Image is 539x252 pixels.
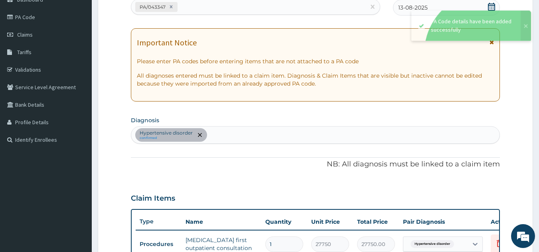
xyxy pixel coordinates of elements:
[307,214,353,230] th: Unit Price
[182,214,261,230] th: Name
[46,75,110,156] span: We're online!
[353,214,399,230] th: Total Price
[41,45,134,55] div: Chat with us now
[131,159,500,170] p: NB: All diagnosis must be linked to a claim item
[136,214,182,229] th: Type
[131,116,159,124] label: Diagnosis
[137,57,494,65] p: Please enter PA codes before entering items that are not attached to a PA code
[17,49,32,56] span: Tariffs
[131,194,175,203] h3: Claim Items
[4,168,152,195] textarea: Type your message and hit 'Enter'
[398,4,428,12] span: 13-08-2025
[131,4,150,23] div: Minimize live chat window
[137,2,167,12] div: PA/043347
[140,136,193,140] small: confirmed
[17,31,33,38] span: Claims
[431,15,513,31] div: PA Code details have been added successfully
[411,240,454,248] span: Hypertensive disorder
[15,40,32,60] img: d_794563401_company_1708531726252_794563401
[140,130,193,136] p: Hypertensive disorder
[137,72,494,88] p: All diagnoses entered must be linked to a claim item. Diagnosis & Claim Items that are visible bu...
[136,237,182,252] td: Procedures
[196,131,203,139] span: remove selection option
[261,214,307,230] th: Quantity
[487,214,527,230] th: Actions
[137,38,197,47] h1: Important Notice
[399,214,487,230] th: Pair Diagnosis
